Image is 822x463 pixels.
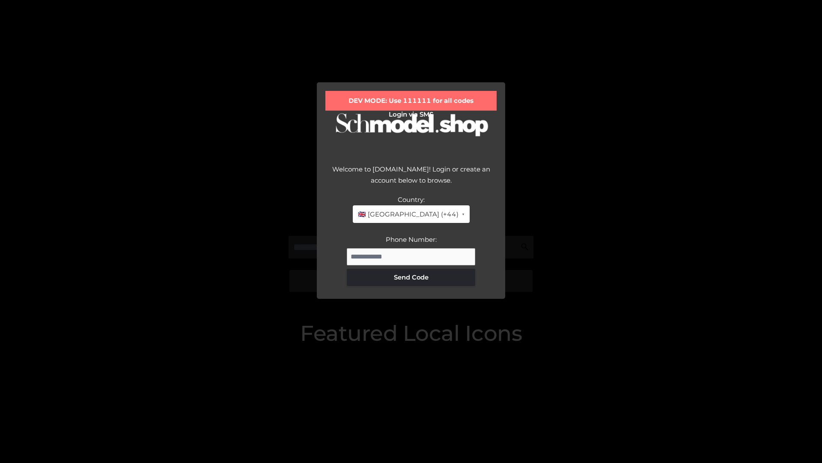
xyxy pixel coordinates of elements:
div: DEV MODE: Use 111111 for all codes [325,91,497,111]
h2: Login via SMS [325,111,497,118]
span: 🇬🇧 [GEOGRAPHIC_DATA] (+44) [358,209,459,220]
label: Phone Number: [386,235,437,244]
button: Send Code [347,269,475,286]
label: Country: [398,195,425,204]
div: Welcome to [DOMAIN_NAME]! Login or create an account below to browse. [325,164,497,194]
